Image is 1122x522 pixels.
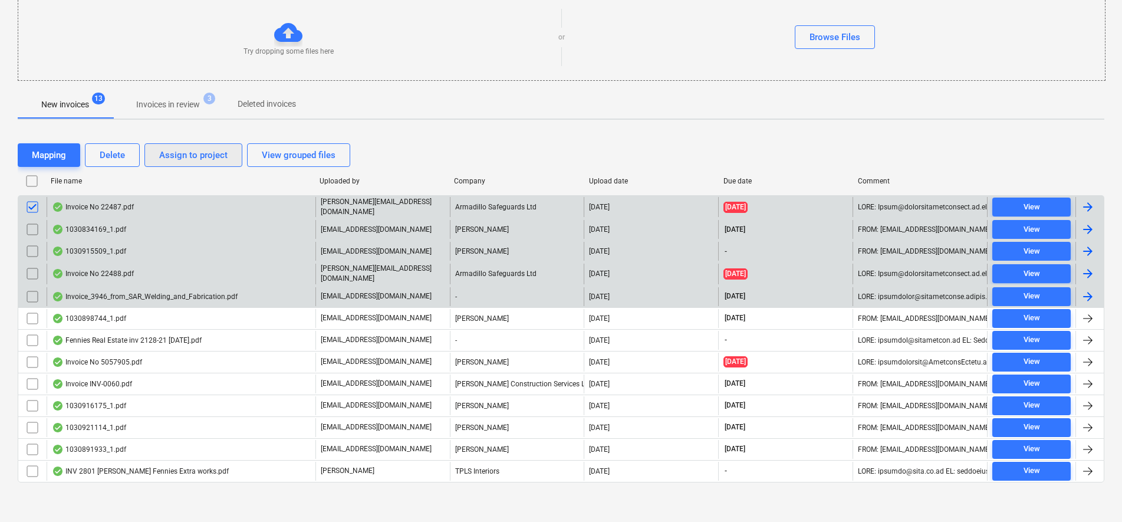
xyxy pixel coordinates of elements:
div: View [1024,311,1040,325]
div: [DATE] [589,336,610,344]
div: 1030898744_1.pdf [52,314,126,323]
button: Assign to project [144,143,242,167]
button: View [992,353,1071,372]
p: New invoices [41,99,89,111]
p: [EMAIL_ADDRESS][DOMAIN_NAME] [321,400,432,411]
button: View [992,396,1071,415]
div: OCR finished [52,379,64,389]
div: OCR finished [52,467,64,476]
div: View [1024,355,1040,369]
button: View grouped files [247,143,350,167]
div: [PERSON_NAME] [450,309,584,328]
button: Delete [85,143,140,167]
p: [EMAIL_ADDRESS][DOMAIN_NAME] [321,444,432,454]
div: [DATE] [589,467,610,475]
span: - [723,466,728,476]
p: Deleted invoices [238,98,296,110]
div: View [1024,333,1040,347]
div: OCR finished [52,336,64,345]
div: [PERSON_NAME] [450,220,584,239]
div: Invoice No 5057905.pdf [52,357,142,367]
div: Invoice_3946_from_SAR_Welding_and_Fabrication.pdf [52,292,238,301]
span: [DATE] [723,422,746,432]
div: [PERSON_NAME] [450,242,584,261]
button: View [992,242,1071,261]
div: TPLS Interiors [450,462,584,481]
div: View [1024,464,1040,478]
div: 1030834169_1.pdf [52,225,126,234]
button: View [992,309,1071,328]
span: [DATE] [723,313,746,323]
div: OCR finished [52,445,64,454]
div: OCR finished [52,202,64,212]
button: View [992,287,1071,306]
div: View [1024,245,1040,258]
p: [EMAIL_ADDRESS][DOMAIN_NAME] [321,357,432,367]
div: View [1024,421,1040,434]
div: [DATE] [589,203,610,211]
p: [EMAIL_ADDRESS][DOMAIN_NAME] [321,225,432,235]
div: Invoice INV-0060.pdf [52,379,132,389]
div: [DATE] [589,293,610,301]
div: Uploaded by [320,177,445,185]
div: View grouped files [262,147,335,163]
div: View [1024,399,1040,412]
div: OCR finished [52,292,64,301]
div: Armadillo Safeguards Ltd [450,197,584,217]
span: [DATE] [723,444,746,454]
p: [EMAIL_ADDRESS][DOMAIN_NAME] [321,313,432,323]
span: [DATE] [723,202,748,213]
div: Browse Files [810,29,860,45]
button: View [992,375,1071,393]
div: [DATE] [589,380,610,388]
button: View [992,418,1071,437]
div: 1030921114_1.pdf [52,423,126,432]
div: Due date [723,177,848,185]
div: 1030891933_1.pdf [52,445,126,454]
p: Invoices in review [136,99,200,111]
div: View [1024,442,1040,456]
div: [PERSON_NAME] [450,440,584,459]
span: - [723,335,728,345]
span: 3 [203,93,215,104]
div: OCR finished [52,423,64,432]
button: View [992,440,1071,459]
div: Upload date [589,177,714,185]
div: - [450,287,584,306]
div: OCR finished [52,247,64,256]
p: [EMAIL_ADDRESS][DOMAIN_NAME] [321,247,432,257]
p: [EMAIL_ADDRESS][DOMAIN_NAME] [321,291,432,301]
div: Mapping [32,147,66,163]
button: View [992,331,1071,350]
div: OCR finished [52,314,64,323]
p: [PERSON_NAME][EMAIL_ADDRESS][DOMAIN_NAME] [321,264,445,284]
div: [PERSON_NAME] Construction Services LTD [450,375,584,393]
div: Fennies Real Estate inv 2128-21 [DATE].pdf [52,336,202,345]
button: Browse Files [795,25,875,49]
span: [DATE] [723,225,746,235]
div: View [1024,201,1040,214]
div: 1030915509_1.pdf [52,247,126,256]
div: [DATE] [589,270,610,278]
div: Invoice No 22487.pdf [52,202,134,212]
div: View [1024,290,1040,303]
div: View [1024,377,1040,390]
button: View [992,198,1071,216]
p: [EMAIL_ADDRESS][DOMAIN_NAME] [321,379,432,389]
div: [PERSON_NAME] [450,418,584,437]
p: [PERSON_NAME] [321,466,374,476]
div: [DATE] [589,423,610,432]
div: [DATE] [589,358,610,366]
div: View [1024,223,1040,237]
div: File name [51,177,310,185]
span: - [723,247,728,257]
button: View [992,462,1071,481]
div: [PERSON_NAME] [450,353,584,372]
button: Mapping [18,143,80,167]
div: Comment [858,177,983,185]
p: [EMAIL_ADDRESS][DOMAIN_NAME] [321,422,432,432]
p: Try dropping some files here [244,47,334,57]
div: [DATE] [589,445,610,454]
span: [DATE] [723,379,746,389]
div: [DATE] [589,314,610,323]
